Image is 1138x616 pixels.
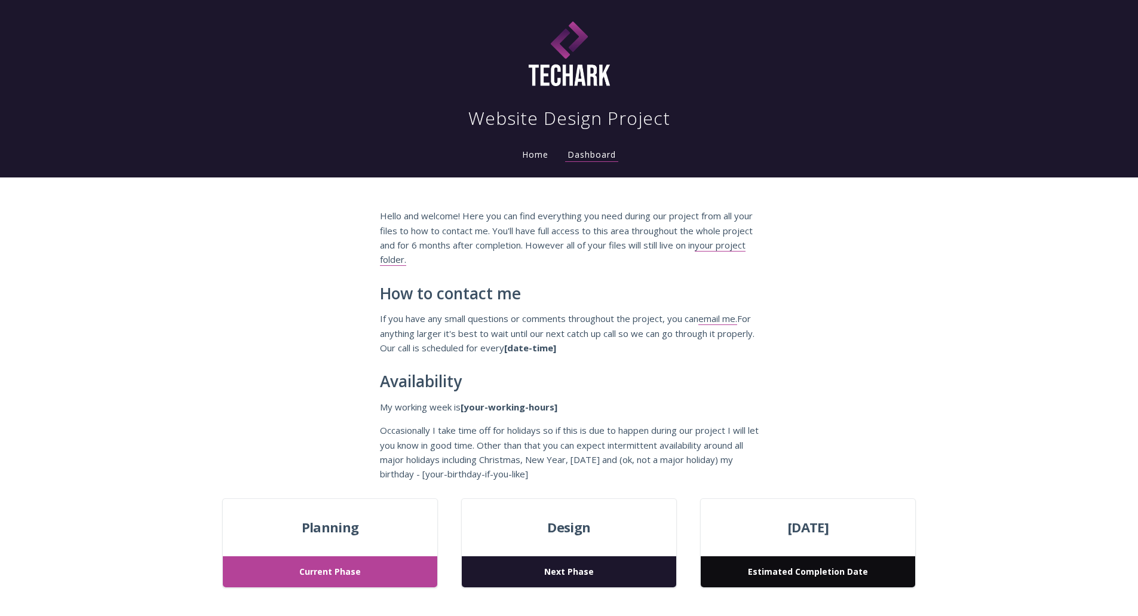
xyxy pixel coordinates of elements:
[380,373,759,391] h2: Availability
[468,106,670,130] h1: Website Design Project
[698,312,737,325] a: email me.
[223,556,437,588] span: Current Phase
[380,311,759,355] p: If you have any small questions or comments throughout the project, you can For anything larger i...
[380,209,759,267] p: Hello and welcome! Here you can find everything you need during our project from all your files t...
[701,517,915,538] span: [DATE]
[565,149,618,162] a: Dashboard
[380,423,759,482] p: Occasionally I take time off for holidays so if this is due to happen during our project I will l...
[504,342,556,354] strong: [date-time]
[380,285,759,303] h2: How to contact me
[520,149,551,160] a: Home
[223,517,437,538] span: Planning
[461,401,557,413] strong: [your-working-hours]
[380,400,759,414] p: My working week is
[701,556,915,588] span: Estimated Completion Date
[462,556,676,588] span: Next Phase
[462,517,676,538] span: Design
